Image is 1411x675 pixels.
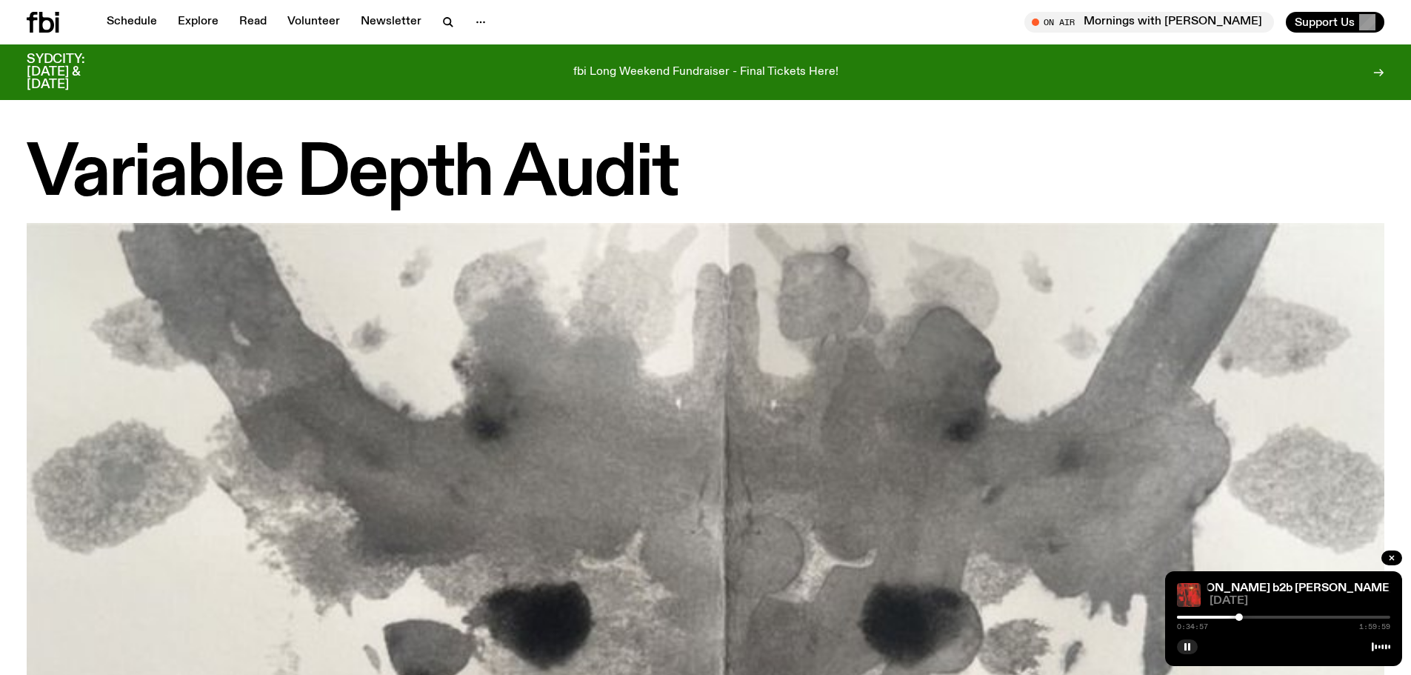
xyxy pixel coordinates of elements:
a: Read [230,12,276,33]
a: Explore [169,12,227,33]
span: 1:59:59 [1359,623,1390,631]
a: Newsletter [352,12,430,33]
a: Schedule [98,12,166,33]
span: Support Us [1295,16,1355,29]
button: Support Us [1286,12,1384,33]
h3: SYDCITY: [DATE] & [DATE] [27,53,121,91]
button: On AirMornings with [PERSON_NAME] [1024,12,1274,33]
span: [DATE] [1210,596,1390,607]
span: 0:34:57 [1177,623,1208,631]
a: Volunteer [278,12,349,33]
p: fbi Long Weekend Fundraiser - Final Tickets Here! [573,66,838,79]
h1: Variable Depth Audit [27,142,1384,208]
